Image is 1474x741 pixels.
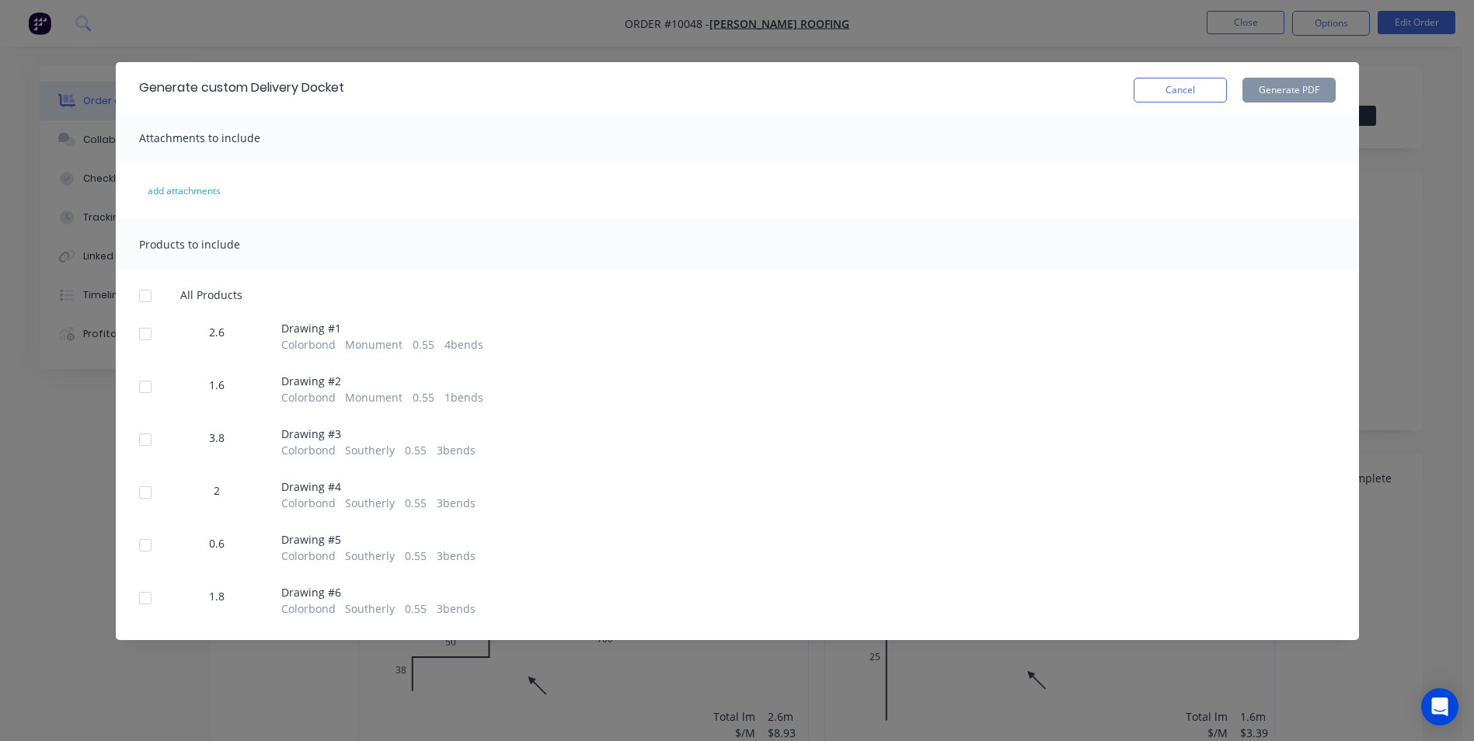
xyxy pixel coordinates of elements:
span: 1.8 [209,588,225,604]
span: Colorbond [281,336,336,353]
span: 0.6 [209,535,225,551]
span: Drawing # 4 [281,478,476,495]
span: All Products [180,287,253,303]
span: 3 bends [437,548,476,564]
span: 0.55 [405,442,427,458]
span: Drawing # 2 [281,373,483,389]
span: 3 bends [437,600,476,617]
span: Colorbond [281,548,336,564]
span: Drawing # 6 [281,584,476,600]
div: Generate custom Delivery Docket [139,78,344,97]
span: Products to include [139,237,240,252]
span: Colorbond [281,442,336,458]
span: Colorbond [281,495,336,511]
span: Southerly [345,442,395,458]
span: 0.55 [405,495,427,511]
span: Drawing # 1 [281,320,483,336]
span: 0.55 [413,336,434,353]
button: Cancel [1134,78,1227,103]
span: 3.8 [209,430,225,446]
span: Drawing # 5 [281,531,476,548]
span: Colorbond [281,389,336,405]
span: Attachments to include [139,130,260,145]
span: 1.6 [209,377,225,393]
span: 2.6 [209,324,225,340]
button: add attachments [131,179,237,204]
span: 0.55 [405,548,427,564]
span: Southerly [345,600,395,617]
span: Southerly [345,548,395,564]
span: Monument [345,389,402,405]
span: Drawing # 3 [281,426,476,442]
span: 3 bends [437,442,476,458]
span: 3 bends [437,495,476,511]
span: 0.55 [405,600,427,617]
span: 4 bends [444,336,483,353]
span: Monument [345,336,402,353]
div: Open Intercom Messenger [1421,688,1458,725]
span: 0.55 [413,389,434,405]
button: Generate PDF [1242,78,1336,103]
span: 2 [214,482,220,499]
span: Southerly [345,495,395,511]
span: Colorbond [281,600,336,617]
span: 1 bends [444,389,483,405]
